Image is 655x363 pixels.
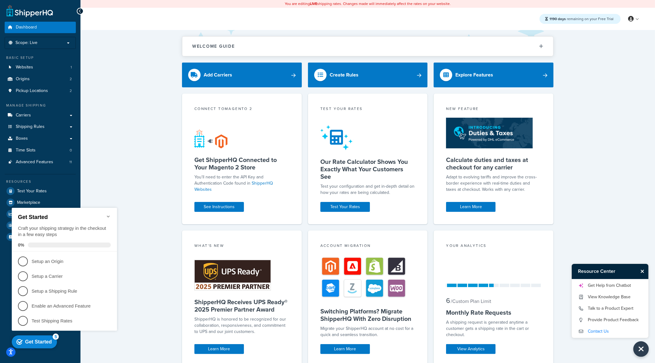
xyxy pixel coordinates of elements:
div: Your Analytics [446,243,541,250]
button: Close Resource Center [638,268,648,275]
div: Add Carriers [204,71,232,79]
a: Origins2 [5,73,76,85]
li: Websites [5,62,76,73]
li: Help Docs [5,231,76,243]
div: Test your rates [320,106,415,113]
li: Test Shipping Rates [2,113,108,128]
a: Pickup Locations2 [5,85,76,97]
span: Boxes [16,136,28,141]
a: Create Rules [308,63,428,87]
div: 5 [43,133,50,140]
a: Carriers [5,110,76,121]
span: Shipping Rules [16,124,45,129]
div: Manage Shipping [5,103,76,108]
span: Pickup Locations [16,88,48,94]
div: Explore Features [455,71,493,79]
a: Explore Features [434,63,553,87]
a: Add Carriers [182,63,302,87]
b: LIVE [310,1,317,7]
a: Websites1 [5,62,76,73]
span: Scope: Live [15,40,37,46]
p: ShipperHQ is honored to be recognized for our collaboration, responsiveness, and commitment to UP... [194,316,289,335]
a: View Analytics [446,344,496,354]
span: 1 [71,65,72,70]
button: Close Resource Center [633,341,649,357]
h5: Get ShipperHQ Connected to Your Magento 2 Store [194,156,289,171]
a: Test Your Rates [320,202,370,212]
strong: 1190 days [549,16,566,22]
a: Get Help from Chatbot [578,281,642,291]
h5: Switching Platforms? Migrate ShipperHQ With Zero Disruption [320,308,415,322]
a: Dashboard [5,22,76,33]
h3: Resource Center [572,264,638,279]
p: Enable an Advanced Feature [22,103,97,109]
span: 6 [446,295,450,306]
li: Setup a Shipping Rule [2,84,108,98]
div: Test your configuration and get in-depth detail on how your rates are being calculated. [320,183,415,196]
span: Advanced Features [16,160,53,165]
a: Analytics [5,208,76,220]
a: Contact Us [578,326,642,336]
p: You'll need to enter the API Key and Authentication Code found in [194,174,289,193]
li: Setup a Carrier [2,69,108,84]
span: remaining on your Free Trial [549,16,614,22]
div: Create Rules [330,71,358,79]
a: Shipping Rules [5,121,76,133]
a: Talk to a Product Expert [578,304,642,313]
span: Dashboard [16,25,37,30]
div: Craft your shipping strategy in the checkout in a few easy steps [9,25,102,38]
li: Setup an Origin [2,54,108,69]
a: Learn More [320,344,370,354]
small: / Custom Plan Limit [451,298,491,305]
div: Get Started [16,139,42,145]
div: Minimize checklist [97,14,102,19]
li: Boxes [5,133,76,144]
span: Test Your Rates [17,189,47,194]
h5: Monthly Rate Requests [446,309,541,316]
div: Account Migration [320,243,415,250]
img: connect-shq-magento-24cdf84b.svg [194,129,228,148]
span: Origins [16,77,30,82]
span: 11 [69,160,72,165]
div: New Feature [446,106,541,113]
h2: Welcome Guide [192,44,235,49]
div: Migrate your ShipperHQ account at no cost for a quick and seamless transition. [320,326,415,338]
li: Time Slots [5,145,76,156]
span: Carriers [16,113,31,118]
p: Adapt to evolving tariffs and improve the cross-border experience with real-time duties and taxes... [446,174,541,193]
div: Get Started 5 items remaining, 0% complete [2,135,48,148]
a: Marketplace [5,197,76,208]
span: 2 [70,88,72,94]
a: View Knowledge Base [578,292,642,302]
li: Advanced Features [5,156,76,168]
span: 0% [9,42,19,47]
h5: ShipperHQ Receives UPS Ready® 2025 Premier Partner Award [194,298,289,313]
a: Time Slots0 [5,145,76,156]
h2: Get Started [9,14,102,20]
span: Time Slots [16,148,36,153]
a: Advanced Features11 [5,156,76,168]
h5: Calculate duties and taxes at checkout for any carrier [446,156,541,171]
div: What's New [194,243,289,250]
p: Setup an Origin [22,58,97,65]
div: Connect to Magento 2 [194,106,289,113]
li: Enable an Advanced Feature [2,98,108,113]
li: [object Object] [5,220,76,231]
a: Test Your Rates [5,186,76,197]
div: Resources [5,179,76,184]
span: 2 [70,77,72,82]
a: Activity LogNEW [5,220,76,231]
span: 0 [70,148,72,153]
a: See Instructions [194,202,244,212]
a: ShipperHQ Websites [194,180,273,193]
p: Setup a Shipping Rule [22,88,97,94]
div: A shipping request is generated anytime a customer gets a shipping rate in the cart or checkout. [446,319,541,338]
p: Test Shipping Rates [22,118,97,124]
p: Setup a Carrier [22,73,97,80]
li: Pickup Locations [5,85,76,97]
